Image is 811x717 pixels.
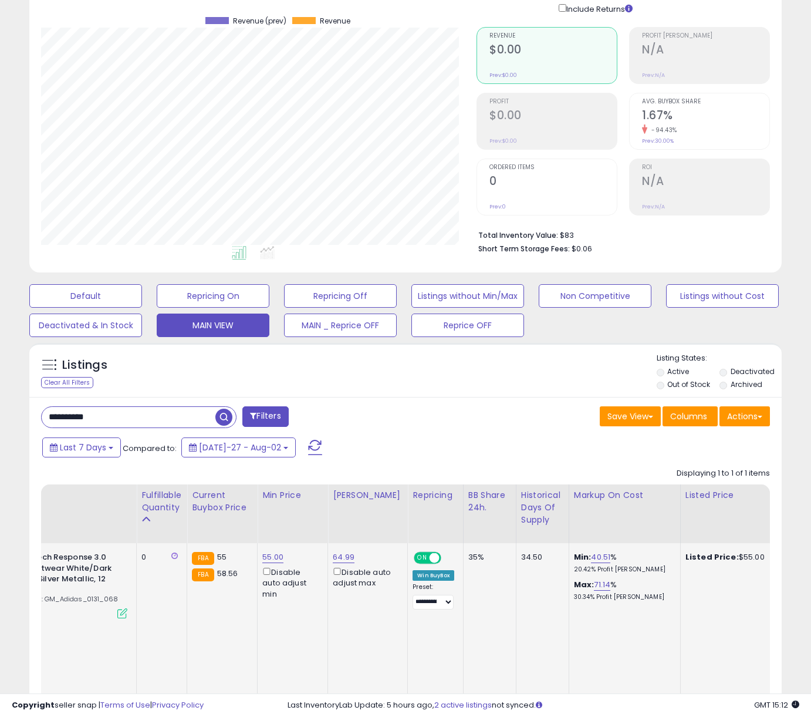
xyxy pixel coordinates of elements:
button: Repricing On [157,284,269,308]
button: MAIN VIEW [157,314,269,337]
span: Profit [489,99,617,105]
span: Columns [670,410,707,422]
button: Non Competitive [539,284,651,308]
button: Actions [719,406,770,426]
div: Current Buybox Price [192,489,252,514]
div: Min Price [262,489,323,501]
span: [DATE]-27 - Aug-02 [199,442,281,453]
span: 55 [217,551,227,563]
p: 20.42% Profit [PERSON_NAME] [574,565,671,574]
button: Save View [600,406,661,426]
small: Prev: $0.00 [489,72,517,79]
a: Terms of Use [100,699,150,711]
a: 40.51 [591,551,610,563]
span: Compared to: [123,443,177,454]
li: $83 [478,227,761,241]
small: -94.43% [647,126,677,134]
small: Prev: 0 [489,203,506,210]
button: MAIN _ Reprice OFF [284,314,397,337]
h2: 0 [489,174,617,190]
small: Prev: $0.00 [489,137,517,144]
strong: Copyright [12,699,55,711]
div: Displaying 1 to 1 of 1 items [677,468,770,479]
a: 55.00 [262,551,283,563]
p: 30.34% Profit [PERSON_NAME] [574,593,671,601]
div: $55.00 [685,552,783,563]
b: Total Inventory Value: [478,230,558,240]
a: 71.14 [594,579,610,591]
span: Revenue [320,17,350,25]
div: % [574,580,671,601]
div: 34.50 [521,552,560,563]
span: $0.06 [572,243,592,254]
span: 58.56 [217,568,238,579]
a: 64.99 [333,551,354,563]
small: FBA [192,552,214,565]
span: Ordered Items [489,164,617,171]
button: [DATE]-27 - Aug-02 [181,437,296,457]
h2: $0.00 [489,109,617,124]
label: Out of Stock [667,379,710,389]
div: 0 [141,552,178,563]
span: | SKU: GM_Adidas_0131_068 [19,594,118,604]
span: Revenue (prev) [233,17,286,25]
div: Clear All Filters [41,377,93,388]
button: Repricing Off [284,284,397,308]
span: 2025-08-10 15:12 GMT [754,699,799,711]
h5: Listings [62,357,107,373]
label: Archived [731,379,762,389]
button: Columns [663,406,718,426]
button: Default [29,284,142,308]
h2: N/A [642,174,769,190]
button: Filters [242,406,288,427]
button: Listings without Cost [666,284,779,308]
span: Avg. Buybox Share [642,99,769,105]
div: Listed Price [685,489,787,501]
span: OFF [440,553,458,563]
span: Last 7 Days [60,442,106,453]
div: % [574,552,671,574]
div: Historical Days Of Supply [521,489,564,526]
div: Markup on Cost [574,489,675,501]
p: Listing States: [657,353,782,364]
small: Prev: 30.00% [642,137,674,144]
span: Revenue [489,33,617,39]
b: Short Term Storage Fees: [478,244,570,254]
b: Listed Price: [685,551,739,563]
span: ON [415,553,430,563]
div: [PERSON_NAME] [333,489,403,501]
small: Prev: N/A [642,72,665,79]
button: Listings without Min/Max [411,284,524,308]
div: Disable auto adjust min [262,565,319,600]
div: Repricing [413,489,458,501]
h2: N/A [642,43,769,59]
button: Reprice OFF [411,314,524,337]
button: Deactivated & In Stock [29,314,142,337]
small: FBA [192,568,214,581]
div: BB Share 24h. [468,489,511,514]
div: Include Returns [550,2,647,15]
h2: 1.67% [642,109,769,124]
small: Prev: N/A [642,203,665,210]
a: Privacy Policy [152,699,204,711]
div: Preset: [413,583,454,610]
div: 35% [468,552,507,563]
a: 2 active listings [434,699,492,711]
span: ROI [642,164,769,171]
h2: $0.00 [489,43,617,59]
div: Fulfillable Quantity [141,489,182,514]
span: Profit [PERSON_NAME] [642,33,769,39]
b: Min: [574,551,592,563]
div: Disable auto adjust max [333,565,398,588]
label: Deactivated [731,366,775,376]
label: Active [667,366,689,376]
div: seller snap | | [12,700,204,711]
th: The percentage added to the cost of goods (COGS) that forms the calculator for Min & Max prices. [569,484,680,543]
button: Last 7 Days [42,437,121,457]
div: Win BuyBox [413,570,454,581]
div: Last InventoryLab Update: 5 hours ago, not synced. [288,700,799,711]
b: Max: [574,579,594,590]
